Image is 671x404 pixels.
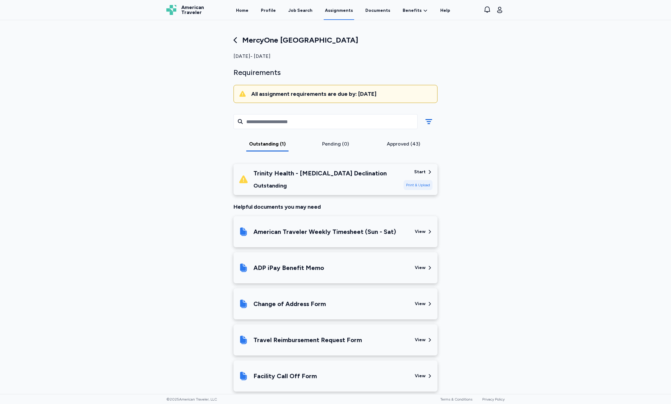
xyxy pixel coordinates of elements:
[253,372,317,380] div: Facility Call Off Form
[415,373,426,379] div: View
[234,67,437,77] div: Requirements
[304,140,367,148] div: Pending (0)
[415,229,426,235] div: View
[404,180,433,190] div: Print & Upload
[403,7,428,14] a: Benefits
[440,397,472,402] a: Terms & Conditions
[251,90,432,98] div: All assignment requirements are due by: [DATE]
[414,169,426,175] div: Start
[253,227,396,236] div: American Traveler Weekly Timesheet (Sun - Sat)
[253,181,387,190] div: Outstanding
[288,7,312,14] div: Job Search
[324,1,354,20] a: Assignments
[253,300,326,308] div: Change of Address Form
[372,140,435,148] div: Approved (43)
[234,53,437,60] div: [DATE] - [DATE]
[236,140,299,148] div: Outstanding (1)
[482,397,505,402] a: Privacy Policy
[166,5,176,15] img: Logo
[403,7,422,14] span: Benefits
[181,5,204,15] span: American Traveler
[415,265,426,271] div: View
[253,169,387,178] div: Trinity Health - [MEDICAL_DATA] Declination
[253,336,362,344] div: Travel Reimbursement Request Form
[234,202,437,211] div: Helpful documents you may need
[415,301,426,307] div: View
[415,337,426,343] div: View
[234,35,437,45] div: MercyOne [GEOGRAPHIC_DATA]
[166,397,217,402] span: © 2025 American Traveler, LLC
[253,263,324,272] div: ADP iPay Benefit Memo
